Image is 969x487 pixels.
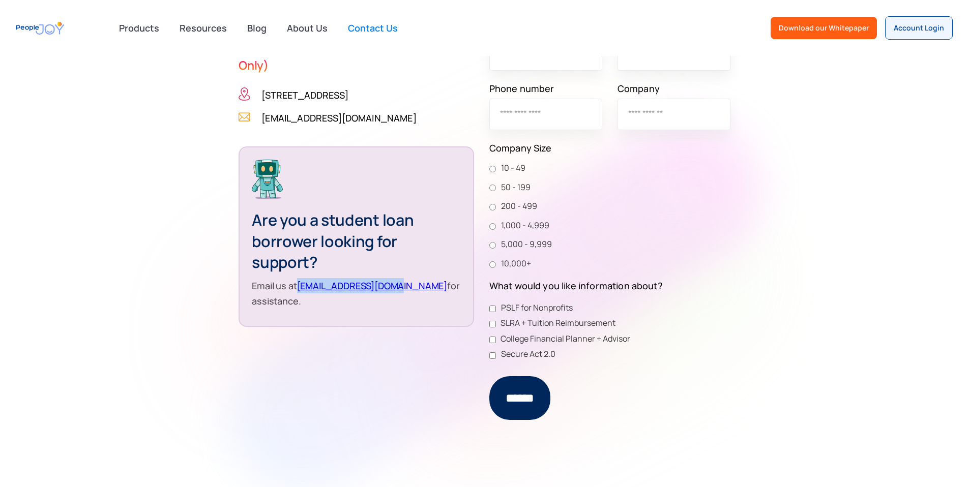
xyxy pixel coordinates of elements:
p: Email us at for assistance. [252,278,460,309]
a: Account Login [885,16,953,40]
a: [EMAIL_ADDRESS][DOMAIN_NAME] [261,110,416,126]
a: Resources [173,17,233,39]
input: 1,000 - 4,999 [489,223,496,230]
p: [STREET_ADDRESS] [261,87,348,103]
input: PSLF for Nonprofits [489,306,496,312]
a: Contact Us [342,17,404,39]
span: SLRA + Tuition Reimbursement [496,317,615,330]
span: 200 - 499 [496,200,537,213]
span: 5,000 - 9,999 [496,238,552,251]
div: Download our Whitepaper [779,23,869,33]
label: Phone number [489,81,602,96]
input: Secure Act 2.0 [489,352,496,359]
form: Email Form [489,21,730,420]
input: 50 - 199 [489,185,496,191]
img: Icon [239,110,250,124]
a: Download our Whitepaper [771,17,877,39]
a: [EMAIL_ADDRESS][DOMAIN_NAME] [297,280,448,292]
input: 200 - 499 [489,204,496,210]
input: 5,000 - 9,999 [489,242,496,249]
div: Products [113,18,165,38]
span: 10,000+ [496,257,531,270]
div: Account Login [894,23,944,33]
span: College Financial Planner + Advisor [496,332,630,346]
img: Icon [239,87,250,101]
span: 50 - 199 [496,181,531,194]
input: SLRA + Tuition Reimbursement [489,321,496,327]
input: 10 - 49 [489,166,496,172]
a: home [16,17,64,40]
span: 1,000 - 4,999 [496,219,549,232]
input: 10,000+ [489,261,496,268]
label: Company [618,81,730,96]
h3: Are you a student loan borrower looking for support? [252,209,460,273]
span: PSLF for Nonprofits [501,301,573,315]
label: What would you like information about? [489,278,730,293]
a: About Us [281,17,334,39]
a: Blog [241,17,273,39]
span: Secure Act 2.0 [496,348,555,361]
span: 10 - 49 [496,162,525,175]
input: College Financial Planner + Advisor [489,337,496,343]
label: Company Size [489,140,730,156]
